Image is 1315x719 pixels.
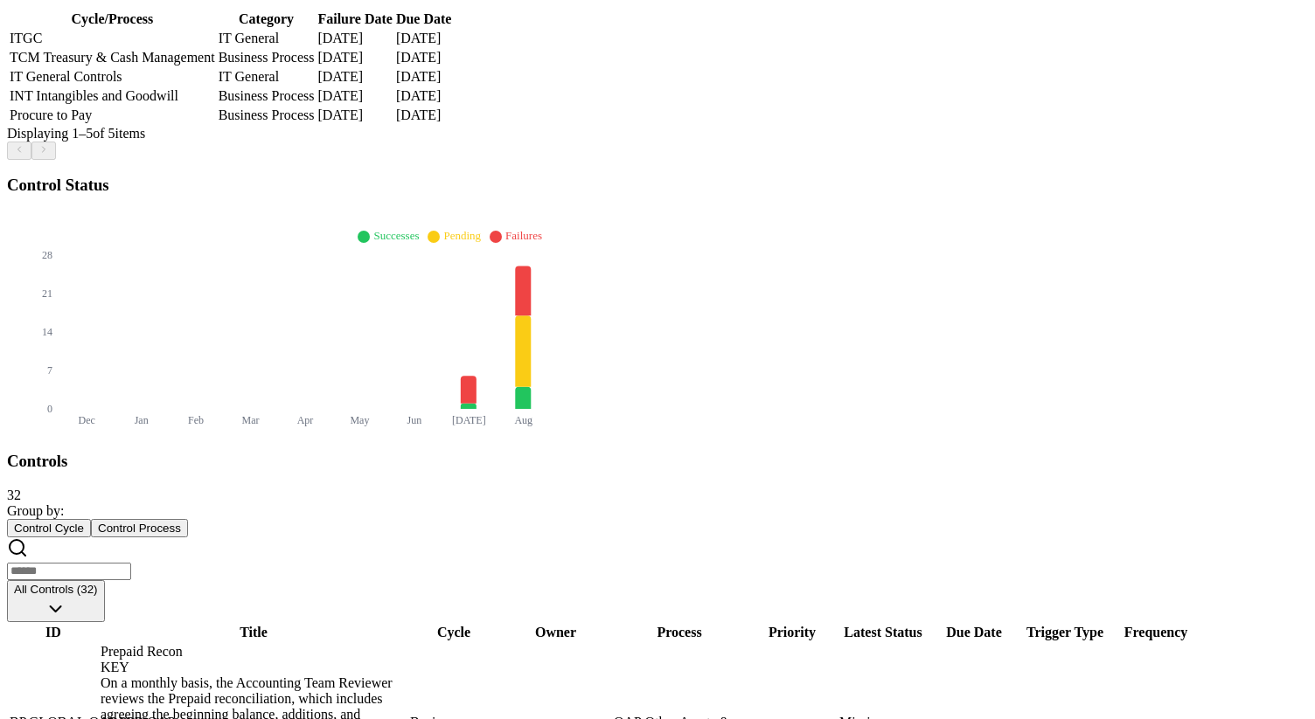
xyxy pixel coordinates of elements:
tspan: 14 [42,326,52,338]
span: Failures [505,229,542,242]
th: Due Date [395,10,453,28]
th: Category [218,10,316,28]
th: Cycle/Process [9,10,216,28]
td: TCM Treasury & Cash Management [9,49,216,66]
span: All Controls (32) [14,583,98,596]
td: [DATE] [395,68,453,86]
th: Process [613,624,746,641]
th: Frequency [1111,624,1200,641]
button: All Controls (32) [7,580,105,622]
td: [DATE] [317,30,393,47]
th: Trigger Type [1020,624,1110,641]
td: [DATE] [395,87,453,105]
td: ITGC [9,30,216,47]
span: Pending [443,229,481,242]
button: Next [31,142,56,160]
tspan: Jun [407,414,422,426]
td: [DATE] [317,107,393,124]
h3: Control Status [7,176,1308,195]
td: IT General Controls [9,68,216,86]
tspan: Dec [79,414,95,426]
h3: Controls [7,452,1308,471]
tspan: Apr [297,414,314,426]
tspan: 28 [42,249,52,261]
td: IT General [218,30,316,47]
td: [DATE] [317,68,393,86]
td: [DATE] [395,107,453,124]
tspan: [DATE] [452,414,486,426]
th: Cycle [409,624,498,641]
th: Failure Date [317,10,393,28]
td: Business Process [218,87,316,105]
tspan: Mar [242,414,260,426]
span: 32 [7,487,21,502]
span: Displaying 1– 5 of 5 items [7,126,145,141]
td: INT Intangibles and Goodwill [9,87,216,105]
th: Latest Status [838,624,928,641]
button: Control Cycle [7,519,91,537]
td: Business Process [218,49,316,66]
th: Title [100,624,407,641]
tspan: Jan [135,414,149,426]
tspan: 0 [47,403,52,415]
td: [DATE] [317,49,393,66]
th: ID [9,624,98,641]
span: Group by: [7,503,64,518]
tspan: 7 [47,364,52,377]
td: [DATE] [395,30,453,47]
tspan: May [350,414,369,426]
span: Successes [373,229,419,242]
th: Owner [500,624,611,641]
td: IT General [218,68,316,86]
tspan: Aug [514,414,532,426]
td: Procure to Pay [9,107,216,124]
td: [DATE] [395,49,453,66]
div: Prepaid Recon [101,644,407,675]
button: Control Process [91,519,188,537]
th: Priority [748,624,837,641]
div: KEY [101,660,407,675]
tspan: Feb [188,414,204,426]
tspan: 21 [42,287,52,300]
td: [DATE] [317,87,393,105]
td: Business Process [218,107,316,124]
th: Due Date [929,624,1019,641]
button: Previous [7,142,31,160]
